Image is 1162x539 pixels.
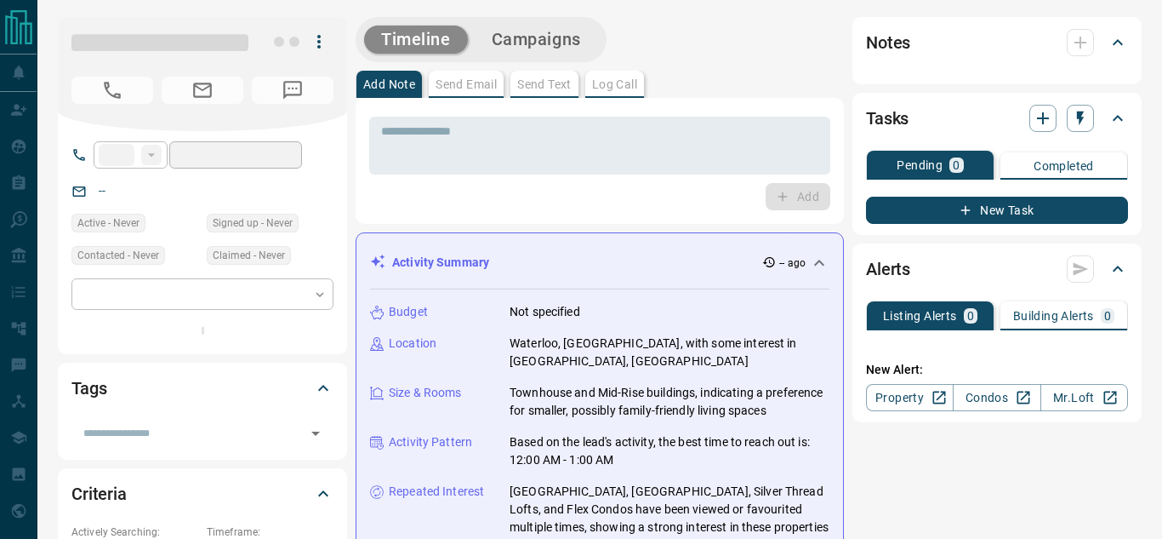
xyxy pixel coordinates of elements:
[71,77,153,104] span: No Number
[953,159,960,171] p: 0
[1013,310,1094,322] p: Building Alerts
[897,159,943,171] p: Pending
[213,247,285,264] span: Claimed - Never
[866,98,1128,139] div: Tasks
[364,26,468,54] button: Timeline
[866,249,1128,290] div: Alerts
[967,310,974,322] p: 0
[1040,384,1128,411] a: Mr.Loft
[304,421,328,445] button: Open
[77,215,140,232] span: Active - Never
[213,215,293,232] span: Signed up - Never
[866,361,1128,379] p: New Alert:
[510,303,580,321] p: Not specified
[1034,160,1094,172] p: Completed
[71,473,333,514] div: Criteria
[389,303,428,321] p: Budget
[389,384,462,402] p: Size & Rooms
[370,247,829,278] div: Activity Summary-- ago
[71,480,127,507] h2: Criteria
[866,22,1128,63] div: Notes
[866,197,1128,224] button: New Task
[510,335,829,370] p: Waterloo, [GEOGRAPHIC_DATA], with some interest in [GEOGRAPHIC_DATA], [GEOGRAPHIC_DATA]
[77,247,159,264] span: Contacted - Never
[475,26,598,54] button: Campaigns
[866,384,954,411] a: Property
[779,255,806,271] p: -- ago
[510,433,829,469] p: Based on the lead's activity, the best time to reach out is: 12:00 AM - 1:00 AM
[392,254,489,272] p: Activity Summary
[866,105,909,132] h2: Tasks
[866,255,910,283] h2: Alerts
[389,433,472,451] p: Activity Pattern
[99,184,105,198] a: --
[866,29,910,56] h2: Notes
[363,78,415,90] p: Add Note
[252,77,333,104] span: No Number
[389,483,484,501] p: Repeated Interest
[389,335,436,353] p: Location
[510,384,829,420] p: Townhouse and Mid-Rise buildings, indicating a preference for smaller, possibly family-friendly l...
[71,368,333,409] div: Tags
[162,77,243,104] span: No Email
[1104,310,1111,322] p: 0
[883,310,957,322] p: Listing Alerts
[510,483,829,536] p: [GEOGRAPHIC_DATA], [GEOGRAPHIC_DATA], Silver Thread Lofts, and Flex Condos have been viewed or fa...
[71,375,106,402] h2: Tags
[953,384,1040,411] a: Condos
